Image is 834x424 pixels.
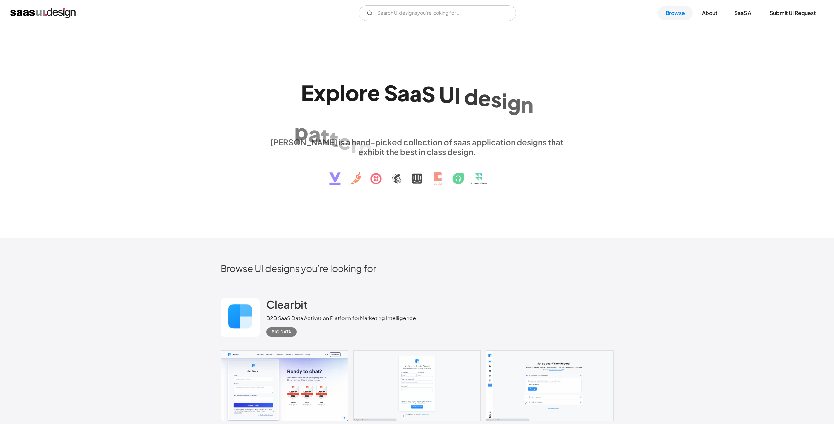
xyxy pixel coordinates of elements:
div: t [320,124,329,149]
div: n [521,92,533,117]
div: e [338,129,351,154]
a: About [694,6,725,20]
div: B2B SaaS Data Activation Platform for Marketing Intelligence [266,314,416,322]
div: I [454,83,460,108]
div: t [329,126,338,151]
div: g [507,90,521,115]
div: i [502,88,507,113]
div: p [326,80,340,105]
input: Search UI designs you're looking for... [359,5,516,21]
h2: Clearbit [266,298,308,311]
div: s [491,87,502,112]
div: r [351,132,359,157]
a: Browse [658,6,693,20]
div: o [345,80,359,105]
a: Submit UI Request [762,6,824,20]
a: Clearbit [266,298,308,314]
form: Email Form [359,5,516,21]
div: a [410,81,422,106]
a: home [10,8,76,18]
div: p [294,119,308,144]
div: a [308,121,320,146]
div: e [367,80,380,105]
div: U [439,82,454,107]
img: text, icon, saas logo [318,157,516,191]
div: [PERSON_NAME] is a hand-picked collection of saas application designs that exhibit the best in cl... [266,137,568,157]
div: x [314,80,326,105]
a: SaaS Ai [727,6,761,20]
div: n [359,135,372,160]
h2: Browse UI designs you’re looking for [221,262,614,274]
div: e [478,85,491,110]
div: r [359,80,367,105]
div: S [384,80,398,106]
div: Big Data [272,328,291,336]
div: a [398,80,410,106]
div: E [301,80,314,105]
div: d [464,84,478,109]
div: S [422,81,435,106]
h1: Explore SaaS UI design patterns & interactions. [266,80,568,130]
div: l [340,80,345,105]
